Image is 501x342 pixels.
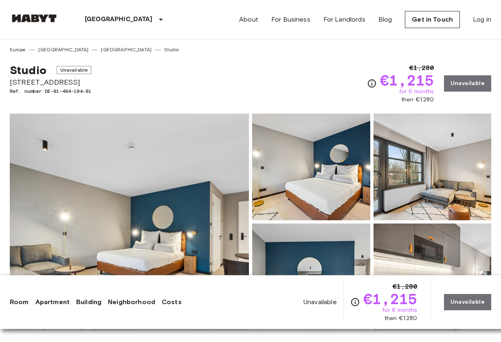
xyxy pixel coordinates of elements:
a: Blog [378,15,392,24]
span: Unavailable [303,298,337,307]
a: [GEOGRAPHIC_DATA] [38,46,89,53]
a: Building [76,297,101,307]
a: Neighborhood [108,297,155,307]
span: €1,280 [409,63,434,73]
a: [GEOGRAPHIC_DATA] [101,46,152,53]
svg: Check cost overview for full price breakdown. Please note that discounts apply to new joiners onl... [350,297,360,307]
a: Europe [10,46,26,53]
svg: Check cost overview for full price breakdown. Please note that discounts apply to new joiners onl... [367,79,377,88]
span: [STREET_ADDRESS] [10,77,91,88]
span: then €1,280 [385,314,417,322]
span: then €1,280 [401,96,434,104]
img: Habyt [10,14,59,22]
span: Ref. number DE-01-484-104-01 [10,88,91,95]
a: Apartment [35,297,70,307]
a: For Business [271,15,310,24]
span: Unavailable [57,66,92,74]
img: Picture of unit DE-01-484-104-01 [252,224,370,330]
span: Studio [10,63,46,77]
a: Studio [164,46,179,53]
span: €1,215 [380,73,434,88]
img: Marketing picture of unit DE-01-484-104-01 [10,114,249,330]
a: About [239,15,258,24]
img: Picture of unit DE-01-484-104-01 [374,224,492,330]
a: For Landlords [323,15,365,24]
p: [GEOGRAPHIC_DATA] [85,15,153,24]
a: Costs [162,297,182,307]
span: €1,280 [393,282,417,292]
img: Picture of unit DE-01-484-104-01 [252,114,370,220]
a: Get in Touch [405,11,460,28]
a: Room [10,297,29,307]
span: for 6 months [382,306,417,314]
img: Picture of unit DE-01-484-104-01 [374,114,492,220]
a: Log in [473,15,491,24]
span: for 6 months [399,88,434,96]
span: €1,215 [363,292,417,306]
